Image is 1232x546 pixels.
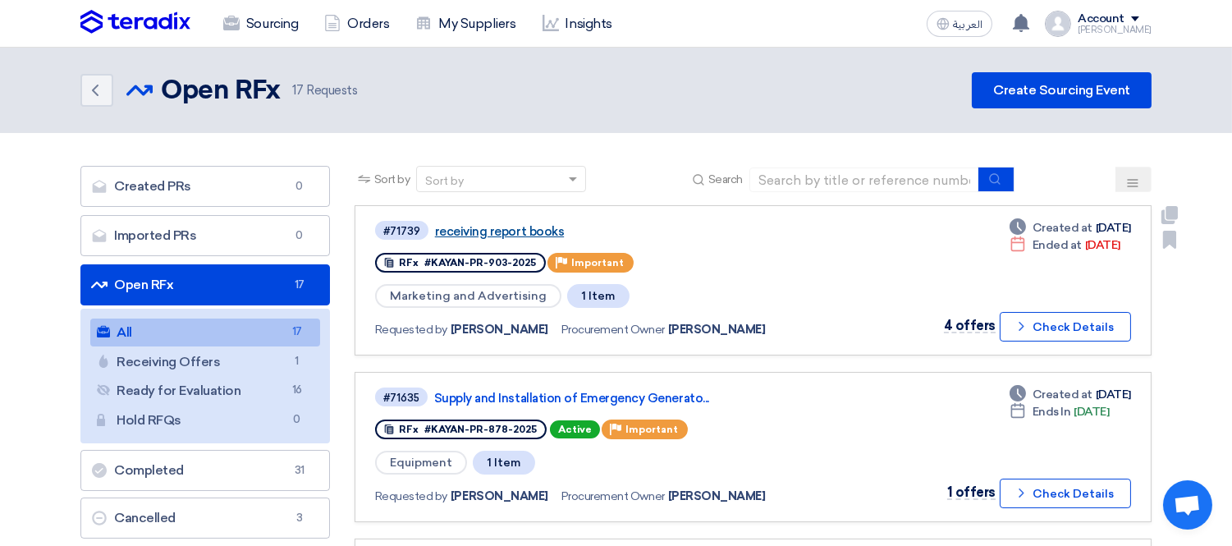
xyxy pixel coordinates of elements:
span: Created at [1033,219,1092,236]
span: [PERSON_NAME] [451,488,548,505]
span: Procurement Owner [561,488,665,505]
span: Important [625,424,678,435]
a: Completed31 [80,450,330,491]
span: Requested by [375,321,447,338]
div: Account [1078,12,1124,26]
div: #71739 [383,226,420,236]
button: العربية [927,11,992,37]
span: Requested by [375,488,447,505]
span: 31 [290,462,309,479]
a: Create Sourcing Event [972,72,1152,108]
a: All [90,319,320,346]
span: 0 [290,178,309,195]
span: Procurement Owner [561,321,665,338]
span: RFx [399,257,419,268]
span: 17 [287,323,307,341]
a: Ready for Evaluation [90,377,320,405]
span: Requests [292,81,357,100]
span: 17 [290,277,309,293]
button: Check Details [1000,312,1131,342]
span: Ends In [1033,403,1071,420]
a: Hold RFQs [90,406,320,434]
span: 1 Item [473,451,535,475]
img: profile_test.png [1045,11,1071,37]
span: RFx [399,424,419,435]
img: Teradix logo [80,10,190,34]
a: Insights [529,6,625,42]
span: Ended at [1033,236,1082,254]
h2: Open RFx [161,75,279,108]
div: Sort by [425,172,464,190]
span: [PERSON_NAME] [451,321,548,338]
span: 17 [292,83,303,98]
span: 16 [287,382,307,399]
div: #71635 [383,392,419,403]
span: [PERSON_NAME] [668,321,766,338]
span: Search [708,171,743,188]
input: Search by title or reference number [749,167,979,192]
span: #KAYAN-PR-903-2025 [424,257,536,268]
span: Sort by [374,171,410,188]
div: Open chat [1163,480,1212,530]
span: Created at [1033,386,1092,403]
span: Marketing and Advertising [375,284,561,308]
span: 0 [287,411,307,429]
span: 0 [290,227,309,244]
div: [DATE] [1010,236,1120,254]
a: My Suppliers [402,6,529,42]
a: Imported PRs0 [80,215,330,256]
a: Created PRs0 [80,166,330,207]
button: Check Details [1000,479,1131,508]
span: 1 offers [947,484,996,500]
a: Supply and Installation of Emergency Generato... [434,391,845,406]
span: Equipment [375,451,467,475]
a: Sourcing [210,6,311,42]
a: Orders [311,6,402,42]
div: [DATE] [1010,386,1131,403]
div: [DATE] [1010,403,1110,420]
a: Cancelled3 [80,498,330,539]
span: Important [571,257,624,268]
span: [PERSON_NAME] [668,488,766,505]
span: العربية [953,19,982,30]
span: Active [550,420,600,438]
span: 1 Item [567,284,630,308]
span: #KAYAN-PR-878-2025 [424,424,537,435]
a: receiving report books [435,224,845,239]
div: [PERSON_NAME] [1078,25,1152,34]
span: 3 [290,510,309,526]
span: 4 offers [944,318,996,333]
a: Receiving Offers [90,348,320,376]
span: 1 [287,353,307,370]
a: Open RFx17 [80,264,330,305]
div: [DATE] [1010,219,1131,236]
